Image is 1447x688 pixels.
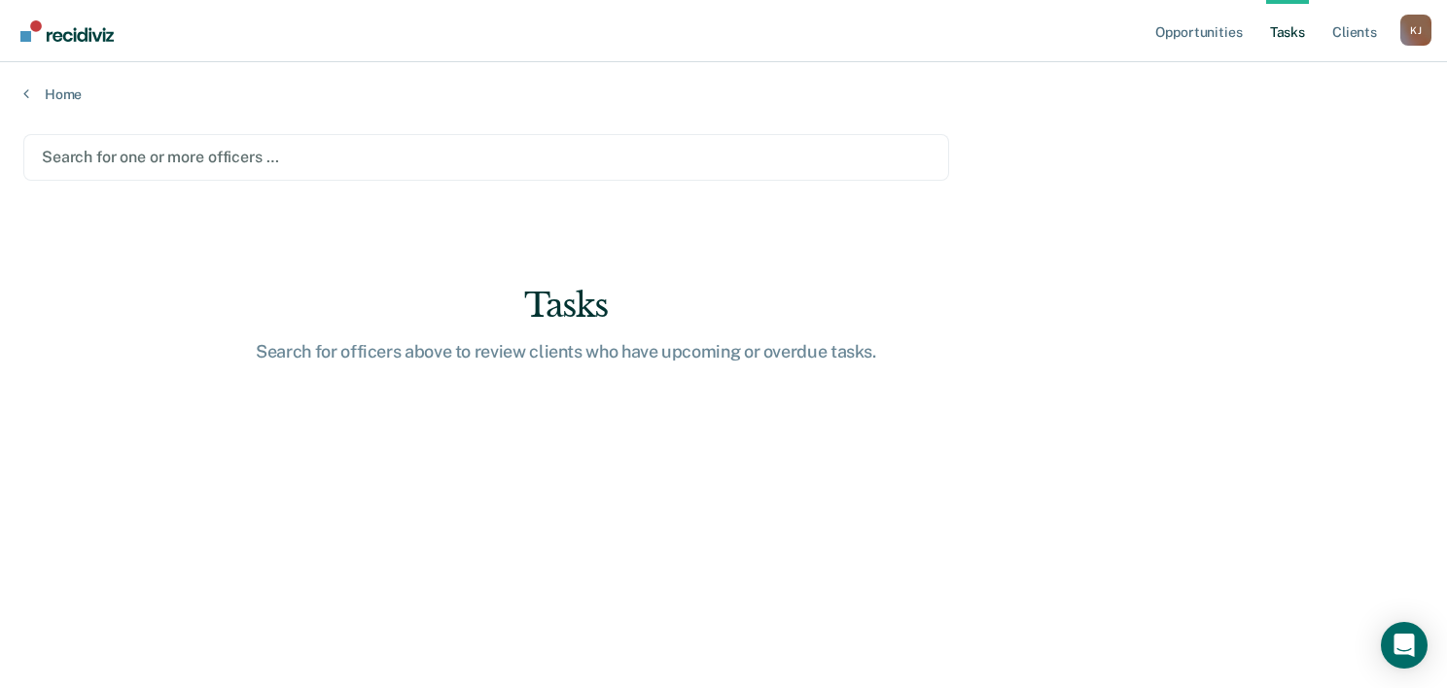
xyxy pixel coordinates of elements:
div: Tasks [255,286,877,326]
a: Home [23,86,1424,103]
button: Profile dropdown button [1400,15,1431,46]
div: K J [1400,15,1431,46]
div: Search for officers above to review clients who have upcoming or overdue tasks. [255,341,877,362]
img: Recidiviz [20,20,114,42]
div: Open Intercom Messenger [1381,622,1428,669]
